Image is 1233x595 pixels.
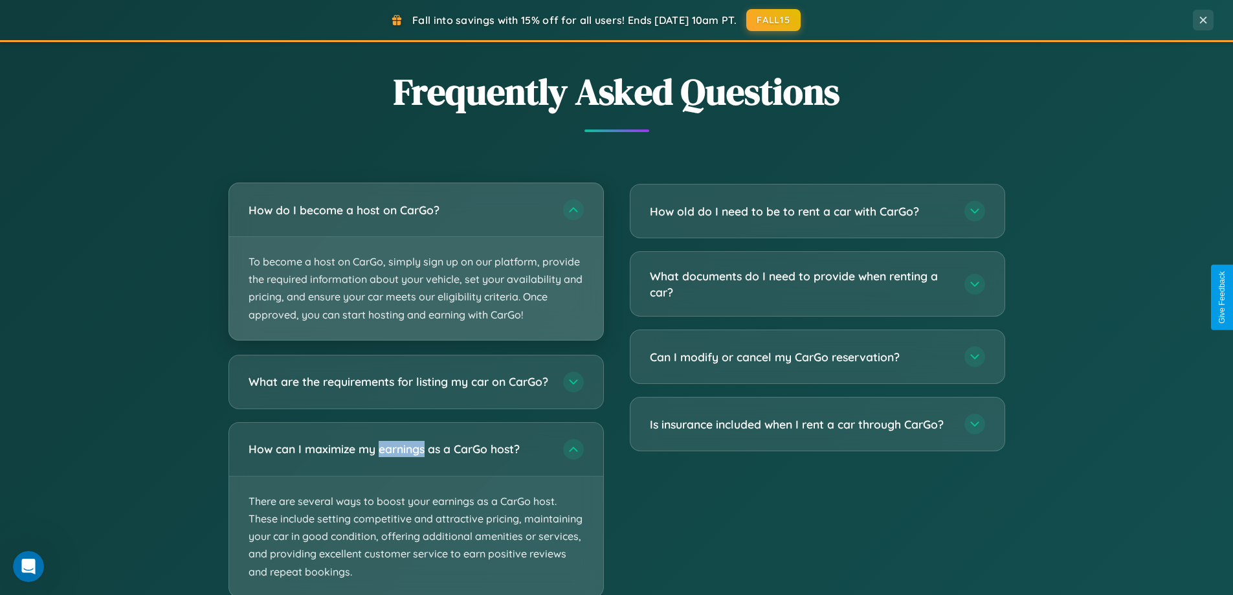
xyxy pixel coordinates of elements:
iframe: Intercom live chat [13,551,44,582]
h3: How can I maximize my earnings as a CarGo host? [249,441,550,457]
h3: What documents do I need to provide when renting a car? [650,268,951,300]
span: Fall into savings with 15% off for all users! Ends [DATE] 10am PT. [412,14,737,27]
h3: What are the requirements for listing my car on CarGo? [249,374,550,390]
h3: Can I modify or cancel my CarGo reservation? [650,349,951,365]
h2: Frequently Asked Questions [228,67,1005,117]
button: FALL15 [746,9,801,31]
div: Give Feedback [1217,271,1227,324]
h3: How do I become a host on CarGo? [249,202,550,218]
h3: How old do I need to be to rent a car with CarGo? [650,203,951,219]
h3: Is insurance included when I rent a car through CarGo? [650,416,951,432]
p: To become a host on CarGo, simply sign up on our platform, provide the required information about... [229,237,603,340]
